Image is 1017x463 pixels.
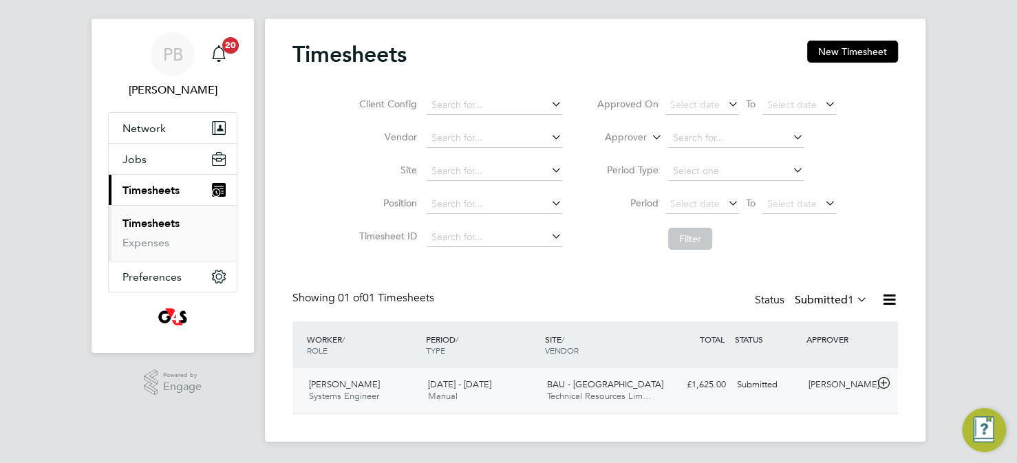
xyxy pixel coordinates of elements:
[755,291,870,310] div: Status
[122,153,147,166] span: Jobs
[542,327,661,363] div: SITE
[109,144,237,174] button: Jobs
[355,131,417,143] label: Vendor
[355,98,417,110] label: Client Config
[742,194,760,212] span: To
[670,98,720,111] span: Select date
[767,197,817,210] span: Select date
[426,345,445,356] span: TYPE
[307,345,328,356] span: ROLE
[122,217,180,230] a: Timesheets
[807,41,898,63] button: New Timesheet
[597,164,659,176] label: Period Type
[292,291,437,305] div: Showing
[660,374,731,396] div: £1,625.00
[427,195,562,214] input: Search for...
[163,369,202,381] span: Powered by
[309,390,379,402] span: Systems Engineer
[803,374,875,396] div: [PERSON_NAME]
[303,327,422,363] div: WORKER
[731,327,803,352] div: STATUS
[156,306,191,328] img: g4sssuk-logo-retina.png
[109,261,237,292] button: Preferences
[163,45,183,63] span: PB
[848,293,854,307] span: 1
[222,37,239,54] span: 20
[668,162,804,181] input: Select one
[122,184,180,197] span: Timesheets
[427,162,562,181] input: Search for...
[597,197,659,209] label: Period
[338,291,434,305] span: 01 Timesheets
[108,82,237,98] span: Paul Beasant
[742,95,760,113] span: To
[355,164,417,176] label: Site
[422,327,542,363] div: PERIOD
[355,230,417,242] label: Timesheet ID
[731,374,803,396] div: Submitted
[670,197,720,210] span: Select date
[597,98,659,110] label: Approved On
[342,334,345,345] span: /
[668,228,712,250] button: Filter
[668,129,804,148] input: Search for...
[428,390,458,402] span: Manual
[545,345,579,356] span: VENDOR
[456,334,458,345] span: /
[163,381,202,393] span: Engage
[122,236,169,249] a: Expenses
[109,175,237,205] button: Timesheets
[427,228,562,247] input: Search for...
[962,408,1006,452] button: Engage Resource Center
[122,270,182,283] span: Preferences
[309,378,380,390] span: [PERSON_NAME]
[109,205,237,261] div: Timesheets
[355,197,417,209] label: Position
[585,131,647,144] label: Approver
[700,334,725,345] span: TOTAL
[122,122,166,135] span: Network
[108,306,237,328] a: Go to home page
[767,98,817,111] span: Select date
[427,129,562,148] input: Search for...
[795,293,868,307] label: Submitted
[803,327,875,352] div: APPROVER
[292,41,407,68] h2: Timesheets
[547,378,663,390] span: BAU - [GEOGRAPHIC_DATA]
[108,32,237,98] a: PB[PERSON_NAME]
[109,113,237,143] button: Network
[427,96,562,115] input: Search for...
[428,378,491,390] span: [DATE] - [DATE]
[92,19,254,353] nav: Main navigation
[205,32,233,76] a: 20
[561,334,564,345] span: /
[338,291,363,305] span: 01 of
[144,369,202,396] a: Powered byEngage
[547,390,652,402] span: Technical Resources Lim…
